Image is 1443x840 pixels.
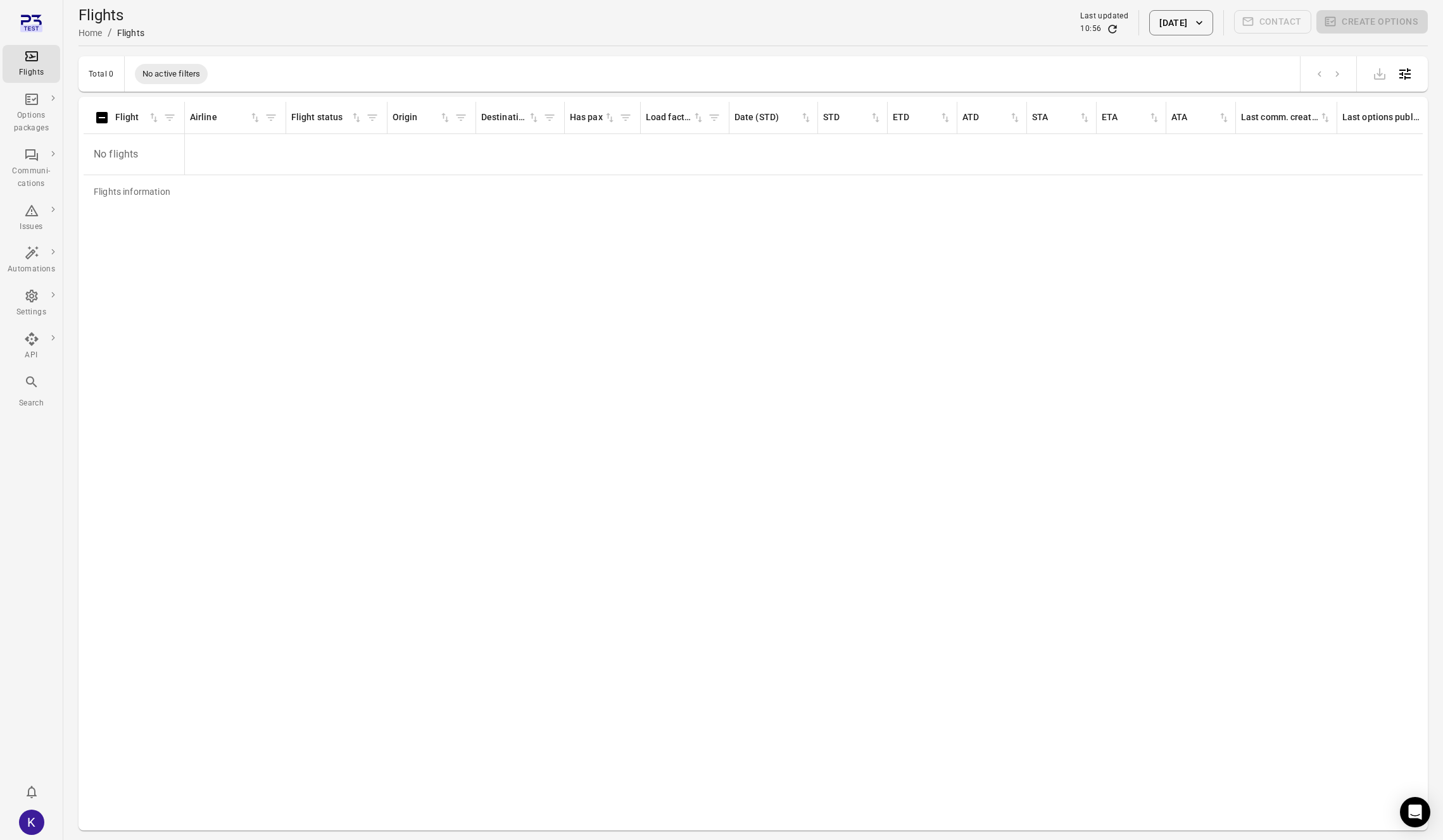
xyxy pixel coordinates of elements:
[3,144,60,194] a: Communi-cations
[89,137,179,172] p: No flights
[1342,111,1420,125] div: Last options published
[3,328,60,366] a: API
[1032,111,1091,125] span: STA
[1102,111,1161,125] div: Sort by ETA in ascending order
[646,111,692,125] div: Load factor
[1032,111,1078,125] div: STA
[115,111,160,125] span: Flight
[3,285,60,323] a: Settings
[160,108,179,127] button: Filter by flight
[8,165,55,190] div: Communi-cations
[646,111,705,125] span: Load factor
[79,25,144,40] nav: Breadcrumbs
[3,45,60,83] a: Flights
[962,111,1009,125] div: ATD
[117,27,144,39] div: Flights
[363,108,382,127] button: Filter by flight status
[823,111,882,125] div: Sort by STD in ascending order
[1342,111,1433,125] div: Sort by last options package published in ascending order
[570,111,603,125] div: Has pax
[1241,111,1332,125] span: Last comm. created
[1080,10,1128,23] div: Last updated
[135,68,208,80] span: No active filters
[734,111,812,125] span: Date (STD)
[8,397,55,410] div: Search
[19,779,44,805] button: Notifications
[616,108,635,127] button: Filter by has pax
[79,28,103,38] a: Home
[1234,10,1312,35] span: Please make a selection to create communications
[481,111,527,125] div: Destination
[570,111,616,125] span: Has pax
[84,175,180,208] div: Flights information
[1316,10,1428,35] span: Please make a selection to create an option package
[481,111,540,125] div: Sort by destination in ascending order
[1400,797,1430,827] div: Open Intercom Messenger
[962,111,1021,125] div: Sort by ATD in ascending order
[291,111,350,125] div: Flight status
[540,108,559,127] button: Filter by destination
[3,371,60,413] button: Search
[291,111,363,125] span: Flight status
[190,111,249,125] div: Airline
[3,199,60,237] a: Issues
[291,111,363,125] div: Sort by flight status in ascending order
[893,111,952,125] span: ETD
[1342,111,1433,125] span: Last options published
[451,108,470,127] button: Filter by origin
[3,242,60,280] a: Automations
[8,349,55,362] div: API
[1241,111,1332,125] div: Sort by last communication created in ascending order
[481,111,540,125] span: Destination
[393,111,439,125] div: Origin
[1311,66,1346,82] nav: pagination navigation
[79,5,144,25] h1: Flights
[893,111,939,125] div: ETD
[8,306,55,319] div: Settings
[8,263,55,276] div: Automations
[823,111,882,125] span: STD
[393,111,451,125] div: Sort by origin in ascending order
[190,111,262,125] div: Sort by airline in ascending order
[1171,111,1218,125] div: ATA
[19,810,44,835] div: K
[14,805,49,840] button: kjasva
[1367,67,1392,79] span: Please make a selection to export
[115,111,160,125] div: Sort by flight in ascending order
[1080,23,1101,35] div: 10:56
[734,111,800,125] div: Date (STD)
[962,111,1021,125] span: ATD
[190,111,262,125] span: Airline
[115,111,148,125] div: Flight
[823,111,869,125] div: STD
[1392,61,1418,87] button: Open table configuration
[393,111,451,125] span: Origin
[1102,111,1148,125] div: ETA
[3,88,60,139] a: Options packages
[262,108,280,127] button: Filter by airline
[8,109,55,135] div: Options packages
[1102,111,1161,125] span: ETA
[893,111,952,125] div: Sort by ETD in ascending order
[1032,111,1091,125] div: Sort by STA in ascending order
[8,221,55,233] div: Issues
[1106,23,1119,35] button: Refresh data
[108,25,112,40] li: /
[570,111,616,125] div: Sort by has pax in ascending order
[1241,111,1319,125] div: Last comm. created
[1171,111,1230,125] div: Sort by ATA in ascending order
[646,111,705,125] div: Sort by load factor in ascending order
[89,70,114,78] div: Total 0
[1171,111,1230,125] span: ATA
[705,108,724,127] button: Filter by load factor
[1149,10,1213,35] button: [DATE]
[734,111,812,125] div: Sort by date (STD) in ascending order
[8,66,55,79] div: Flights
